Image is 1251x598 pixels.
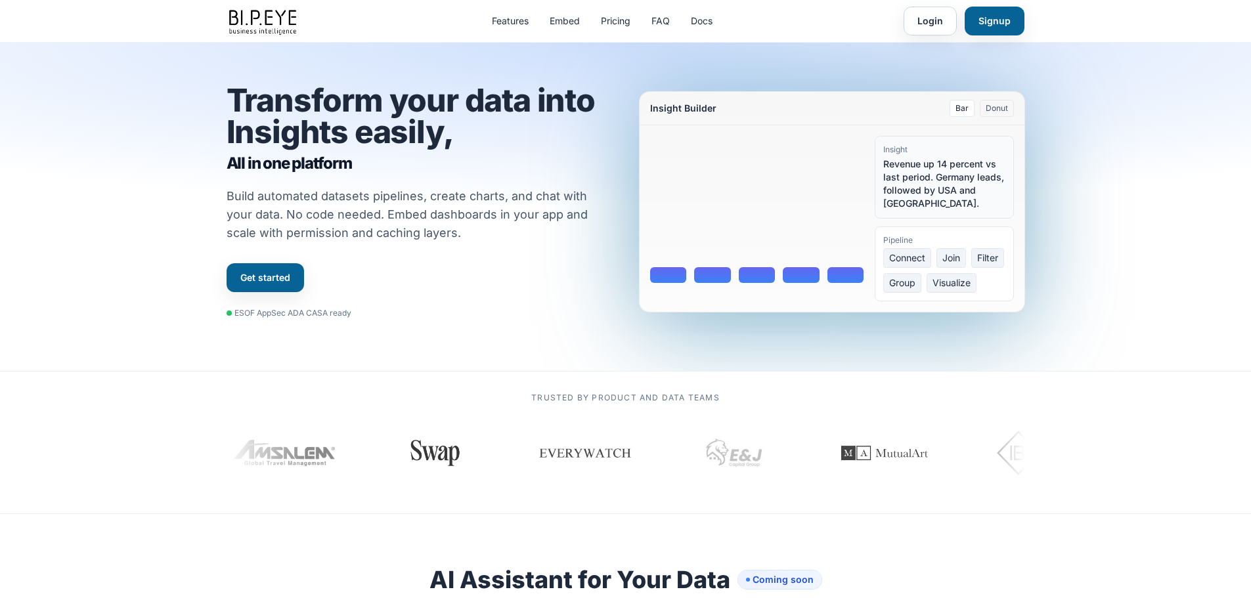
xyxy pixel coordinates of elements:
[816,420,934,486] img: MutualArt
[988,427,1062,479] img: IBI
[971,248,1004,268] span: Filter
[738,570,822,589] span: Coming soon
[227,263,304,292] a: Get started
[650,136,864,283] div: Bar chart
[883,144,1005,155] div: Insight
[550,14,580,28] a: Embed
[650,102,716,115] div: Insight Builder
[950,100,975,117] button: Bar
[927,273,977,293] span: Visualize
[936,248,966,268] span: Join
[429,566,822,593] h2: AI Assistant for Your Data
[883,158,1005,210] div: Revenue up 14 percent vs last period. Germany leads, followed by USA and [GEOGRAPHIC_DATA].
[395,440,456,466] img: Swap
[227,393,1025,403] p: Trusted by product and data teams
[227,308,351,318] div: ESOF AppSec ADA CASA ready
[227,153,613,174] span: All in one platform
[227,187,605,242] p: Build automated datasets pipelines, create charts, and chat with your data. No code needed. Embed...
[227,7,301,36] img: bipeye-logo
[224,440,328,466] img: Amsalem
[883,235,1005,246] div: Pipeline
[651,14,670,28] a: FAQ
[883,273,921,293] span: Group
[492,14,529,28] a: Features
[904,7,957,35] a: Login
[601,14,630,28] a: Pricing
[692,420,758,486] img: EJ Capital
[980,100,1014,117] button: Donut
[883,248,931,268] span: Connect
[227,85,613,174] h1: Transform your data into Insights easily,
[691,14,713,28] a: Docs
[528,433,623,473] img: Everywatch
[965,7,1024,35] a: Signup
